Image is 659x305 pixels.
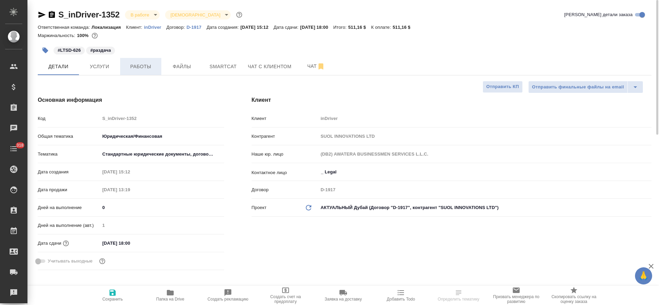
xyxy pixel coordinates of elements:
[38,151,100,158] p: Тематика
[38,240,61,247] p: Дата сдачи
[85,47,116,53] span: раздача
[38,11,46,19] button: Скопировать ссылку для ЯМессенджера
[648,171,649,173] button: Open
[207,25,240,30] p: Дата создания:
[318,113,651,123] input: Пустое поле
[98,257,107,266] button: Выбери, если сб и вс нужно считать рабочими днями для выполнения заказа.
[274,25,300,30] p: Дата сдачи:
[300,25,333,30] p: [DATE] 18:00
[58,47,81,54] p: #LTSD-626
[187,24,207,30] a: D-1917
[100,148,224,160] div: Стандартные юридические документы, договоры, уставы
[38,43,53,58] button: Добавить тэг
[252,186,318,193] p: Договор
[318,202,651,213] div: АКТУАЛЬНЫЙ Дубай (Договор "D-1917", контрагент "SUOL INNOVATIONS LTD")
[372,286,430,305] button: Добавить Todo
[387,297,415,302] span: Добавить Todo
[100,185,160,195] input: Пустое поле
[235,10,244,19] button: Доп статусы указывают на важность/срочность заказа
[532,83,624,91] span: Отправить финальные файлы на email
[545,286,603,305] button: Скопировать ссылку на оценку заказа
[100,131,224,142] div: Юридическая/Финансовая
[100,203,224,212] input: ✎ Введи что-нибудь
[84,286,141,305] button: Сохранить
[317,62,325,71] svg: Отписаться
[92,25,126,30] p: Локализация
[528,81,643,93] div: split button
[314,286,372,305] button: Заявка на доставку
[549,294,599,304] span: Скопировать ссылку на оценку заказа
[100,238,160,248] input: ✎ Введи что-нибудь
[125,10,159,20] div: В работе
[58,10,119,19] a: S_inDriver-1352
[38,25,92,30] p: Ответственная команда:
[252,151,318,158] p: Наше юр. лицо
[187,25,207,30] p: D-1917
[638,269,649,283] span: 🙏
[169,12,222,18] button: [DEMOGRAPHIC_DATA]
[528,81,628,93] button: Отправить финальные файлы на email
[38,115,100,122] p: Код
[38,33,77,38] p: Маржинальность:
[144,24,166,30] a: inDriver
[53,47,85,53] span: LTSD-626
[124,62,157,71] span: Работы
[252,204,267,211] p: Проект
[318,185,651,195] input: Пустое поле
[252,96,651,104] h4: Клиент
[252,115,318,122] p: Клиент
[483,81,523,93] button: Отправить КП
[48,258,93,265] span: Учитывать выходные
[38,186,100,193] p: Дата продажи
[635,267,652,284] button: 🙏
[492,294,541,304] span: Призвать менеджера по развитию
[77,33,90,38] p: 100%
[42,62,75,71] span: Детали
[252,169,318,176] p: Контактное лицо
[83,62,116,71] span: Услуги
[38,96,224,104] h4: Основная информация
[486,83,519,91] span: Отправить КП
[333,25,348,30] p: Итого:
[240,25,274,30] p: [DATE] 15:12
[126,25,144,30] p: Клиент:
[300,62,333,71] span: Чат
[318,149,651,159] input: Пустое поле
[100,167,160,177] input: Пустое поле
[166,25,187,30] p: Договор:
[261,294,310,304] span: Создать счет на предоплату
[38,204,100,211] p: Дней на выполнение
[257,286,314,305] button: Создать счет на предоплату
[165,10,231,20] div: В работе
[100,113,224,123] input: Пустое поле
[90,47,111,54] p: #раздача
[252,133,318,140] p: Контрагент
[144,25,166,30] p: inDriver
[348,25,371,30] p: 511,16 $
[12,142,28,149] span: 318
[128,12,151,18] button: В работе
[208,297,248,302] span: Создать рекламацию
[38,133,100,140] p: Общая тематика
[141,286,199,305] button: Папка на Drive
[325,297,362,302] span: Заявка на доставку
[38,222,100,229] p: Дней на выполнение (авт.)
[371,25,393,30] p: К оплате:
[199,286,257,305] button: Создать рекламацию
[207,62,240,71] span: Smartcat
[393,25,416,30] p: 511,16 $
[38,169,100,175] p: Дата создания
[61,239,70,248] button: Если добавить услуги и заполнить их объемом, то дата рассчитается автоматически
[90,31,99,40] button: 0.00 USD;
[248,62,291,71] span: Чат с клиентом
[564,11,633,18] span: [PERSON_NAME] детали заказа
[165,62,198,71] span: Файлы
[156,297,184,302] span: Папка на Drive
[487,286,545,305] button: Призвать менеджера по развитию
[430,286,487,305] button: Определить тематику
[100,220,224,230] input: Пустое поле
[438,297,479,302] span: Определить тематику
[48,11,56,19] button: Скопировать ссылку
[102,297,123,302] span: Сохранить
[2,140,26,157] a: 318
